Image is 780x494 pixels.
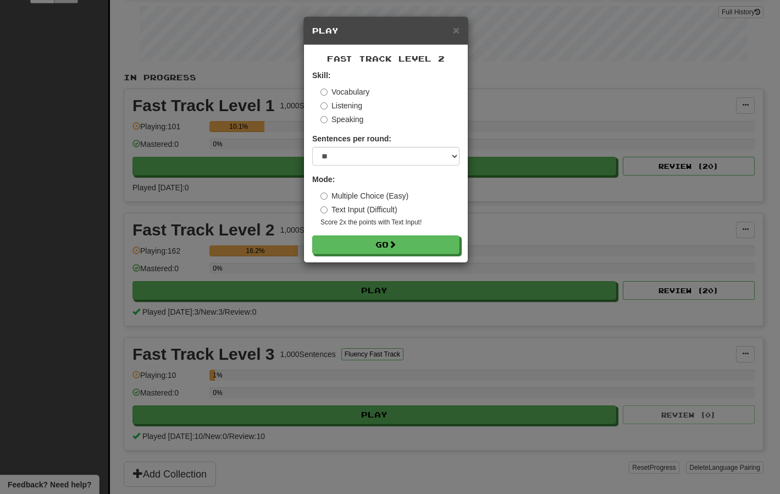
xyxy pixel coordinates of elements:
strong: Mode: [312,175,335,184]
label: Sentences per round: [312,133,391,144]
label: Listening [320,100,362,111]
input: Text Input (Difficult) [320,206,328,213]
label: Vocabulary [320,86,369,97]
label: Text Input (Difficult) [320,204,397,215]
small: Score 2x the points with Text Input ! [320,218,460,227]
span: Fast Track Level 2 [327,54,445,63]
button: Close [453,24,460,36]
span: × [453,24,460,36]
input: Speaking [320,116,328,123]
input: Vocabulary [320,89,328,96]
label: Speaking [320,114,363,125]
input: Listening [320,102,328,109]
h5: Play [312,25,460,36]
label: Multiple Choice (Easy) [320,190,408,201]
strong: Skill: [312,71,330,80]
button: Go [312,235,460,254]
input: Multiple Choice (Easy) [320,193,328,200]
